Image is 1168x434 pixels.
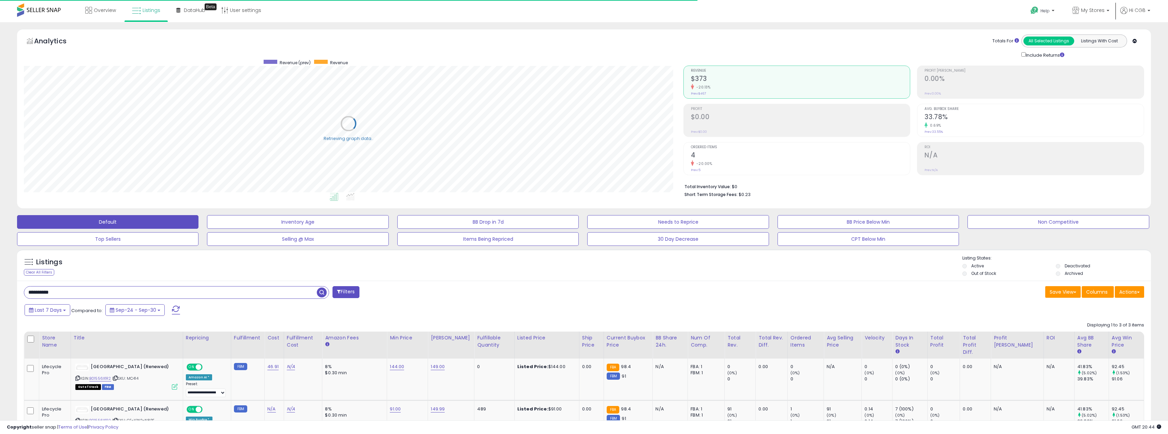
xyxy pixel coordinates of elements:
div: 7 (100%) [895,418,927,424]
div: Total Rev. Diff. [758,334,784,349]
a: B01556X1R2 [89,376,111,381]
small: Avg Win Price. [1112,349,1116,355]
b: Listed Price: [517,363,548,370]
div: $0.30 min [325,412,382,418]
button: Actions [1115,286,1144,298]
div: 92.45 [1112,406,1144,412]
small: Prev: 5 [691,168,700,172]
a: 144.00 [390,363,404,370]
div: 91 [827,418,861,424]
div: 39.83% [1077,376,1109,382]
li: $0 [684,182,1139,190]
div: Days In Stock [895,334,924,349]
label: Deactivated [1065,263,1090,269]
span: Compared to: [71,307,103,314]
div: N/A [1047,364,1069,370]
div: 0 [790,364,824,370]
div: FBM: 1 [691,412,719,418]
a: Hi CGB [1120,7,1150,22]
b: [GEOGRAPHIC_DATA] (Renewed) [91,364,174,372]
b: Listed Price: [517,406,548,412]
strong: Copyright [7,424,32,430]
small: Prev: $467 [691,92,706,96]
span: 2025-10-8 20:44 GMT [1132,424,1161,430]
span: OFF [202,406,212,412]
small: Prev: $0.00 [691,130,707,134]
small: Prev: 0.00% [925,92,941,96]
span: ON [187,406,196,412]
h2: N/A [925,151,1144,160]
div: Retrieving graph data.. [324,135,373,141]
div: $0.30 min [325,370,382,376]
div: Win BuyBox * [186,417,212,423]
a: Privacy Policy [88,424,118,430]
span: Avg. Buybox Share [925,107,1144,111]
span: ON [187,364,196,370]
h2: $0.00 [691,113,910,122]
div: 0 [930,406,960,412]
small: FBA [607,364,619,371]
small: Days In Stock. [895,349,899,355]
div: 0 [727,364,755,370]
button: 30 Day Decrease [587,232,769,246]
div: 8% [325,364,382,370]
div: Total Profit [930,334,957,349]
div: Profit [PERSON_NAME] [994,334,1041,349]
div: Min Price [390,334,425,341]
span: Revenue [691,69,910,73]
div: 0 (0%) [895,376,927,382]
small: (0%) [930,412,940,418]
div: Displaying 1 to 3 of 3 items [1087,322,1144,328]
div: 0 [864,364,892,370]
a: N/A [267,406,276,412]
small: FBM [234,363,247,370]
div: Total Profit Diff. [963,334,988,356]
div: 0 (0%) [895,364,927,370]
span: Ordered Items [691,145,910,149]
a: B01556X1R2 [89,418,111,423]
button: Top Sellers [17,232,198,246]
div: Lifecycle Pro [42,364,65,376]
div: [PERSON_NAME] [431,334,471,341]
div: 0 [930,418,960,424]
div: Ship Price [582,334,601,349]
small: (0%) [864,370,874,376]
div: 91.06 [1112,376,1144,382]
h5: Listings [36,257,62,267]
label: Active [971,263,984,269]
small: (0%) [790,412,800,418]
button: Inventory Age [207,215,388,229]
label: Out of Stock [971,270,996,276]
span: FBM [102,384,114,390]
div: 0.00 [963,406,986,412]
span: Profit [691,107,910,111]
span: All listings that are currently out of stock and unavailable for purchase on Amazon [75,384,101,390]
h5: Analytics [34,36,80,47]
span: $0.23 [739,191,751,198]
button: Needs to Reprice [587,215,769,229]
div: 39.83% [1077,418,1109,424]
small: FBM [607,415,620,422]
span: My Stores [1081,7,1105,14]
small: (0%) [727,412,737,418]
button: CPT Below Min [778,232,959,246]
div: Repricing [186,334,228,341]
a: 46.91 [267,363,279,370]
small: Avg BB Share. [1077,349,1081,355]
small: (5.02%) [1082,412,1097,418]
div: 0.00 [582,406,598,412]
button: Columns [1082,286,1114,298]
small: FBM [607,373,620,380]
div: 41.83% [1077,364,1109,370]
div: 1 [790,406,824,412]
div: 91 [827,406,861,412]
small: -20.00% [694,161,712,166]
span: Profit [PERSON_NAME] [925,69,1144,73]
div: seller snap | | [7,424,118,431]
div: N/A [994,406,1038,412]
a: 149.00 [431,363,445,370]
i: Get Help [1030,6,1039,15]
div: Amazon Fees [325,334,384,341]
button: Default [17,215,198,229]
div: Avg Selling Price [827,334,859,349]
